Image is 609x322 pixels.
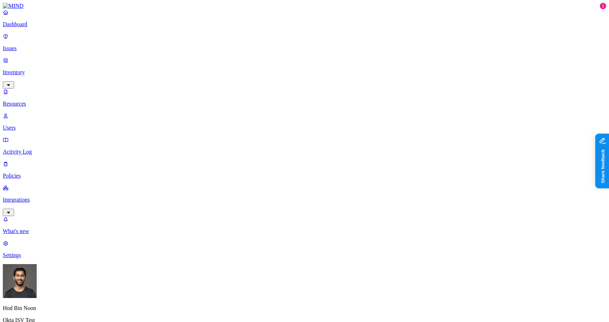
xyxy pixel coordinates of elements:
img: MIND [3,3,24,9]
p: Hod Bin Noon [3,305,606,311]
p: Inventory [3,69,606,76]
a: Dashboard [3,9,606,28]
a: MIND [3,3,606,9]
p: Resources [3,101,606,107]
a: Integrations [3,185,606,215]
a: Policies [3,161,606,179]
img: Hod Bin Noon [3,264,37,298]
p: Issues [3,45,606,52]
p: Activity Log [3,149,606,155]
a: Activity Log [3,137,606,155]
p: Settings [3,252,606,258]
a: Users [3,113,606,131]
a: Inventory [3,57,606,88]
a: Resources [3,89,606,107]
p: Users [3,125,606,131]
p: Dashboard [3,21,606,28]
div: 1 [600,3,606,9]
p: What's new [3,228,606,234]
a: What's new [3,216,606,234]
p: Integrations [3,197,606,203]
a: Issues [3,33,606,52]
a: Settings [3,240,606,258]
p: Policies [3,173,606,179]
